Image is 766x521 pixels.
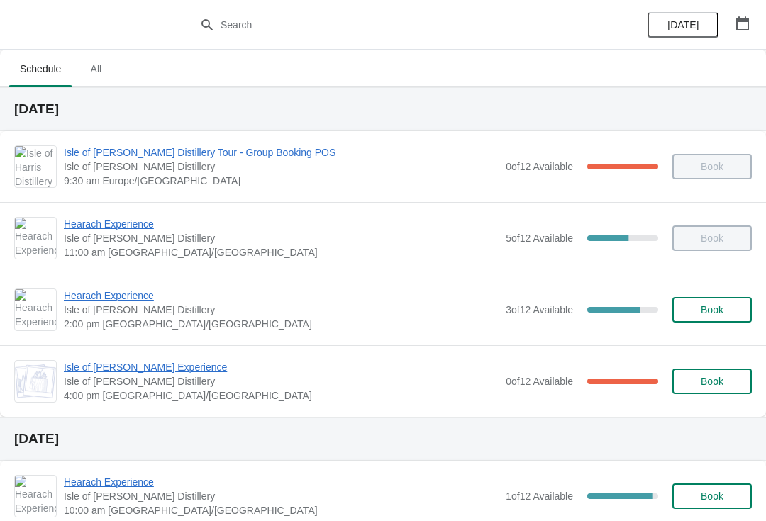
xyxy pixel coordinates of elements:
[15,146,56,187] img: Isle of Harris Distillery Tour - Group Booking POS | Isle of Harris Distillery | 9:30 am Europe/L...
[506,491,573,502] span: 1 of 12 Available
[9,56,72,82] span: Schedule
[64,374,499,388] span: Isle of [PERSON_NAME] Distillery
[64,303,499,317] span: Isle of [PERSON_NAME] Distillery
[14,432,752,446] h2: [DATE]
[78,56,113,82] span: All
[701,304,723,315] span: Book
[64,317,499,331] span: 2:00 pm [GEOGRAPHIC_DATA]/[GEOGRAPHIC_DATA]
[64,245,499,259] span: 11:00 am [GEOGRAPHIC_DATA]/[GEOGRAPHIC_DATA]
[64,231,499,245] span: Isle of [PERSON_NAME] Distillery
[15,218,56,259] img: Hearach Experience | Isle of Harris Distillery | 11:00 am Europe/London
[667,19,699,30] span: [DATE]
[64,159,499,174] span: Isle of [PERSON_NAME] Distillery
[15,364,56,398] img: Isle of Harris Gin Experience | Isle of Harris Distillery | 4:00 pm Europe/London
[64,360,499,374] span: Isle of [PERSON_NAME] Experience
[672,483,752,509] button: Book
[220,12,574,38] input: Search
[506,161,573,172] span: 0 of 12 Available
[64,475,499,489] span: Hearach Experience
[672,369,752,394] button: Book
[64,174,499,188] span: 9:30 am Europe/[GEOGRAPHIC_DATA]
[14,102,752,116] h2: [DATE]
[648,12,718,38] button: [DATE]
[64,489,499,503] span: Isle of [PERSON_NAME] Distillery
[15,476,56,517] img: Hearach Experience | Isle of Harris Distillery | 10:00 am Europe/London
[64,145,499,159] span: Isle of [PERSON_NAME] Distillery Tour - Group Booking POS
[64,388,499,403] span: 4:00 pm [GEOGRAPHIC_DATA]/[GEOGRAPHIC_DATA]
[506,376,573,387] span: 0 of 12 Available
[15,289,56,330] img: Hearach Experience | Isle of Harris Distillery | 2:00 pm Europe/London
[64,217,499,231] span: Hearach Experience
[672,297,752,323] button: Book
[64,288,499,303] span: Hearach Experience
[64,503,499,517] span: 10:00 am [GEOGRAPHIC_DATA]/[GEOGRAPHIC_DATA]
[701,491,723,502] span: Book
[701,376,723,387] span: Book
[506,304,573,315] span: 3 of 12 Available
[506,233,573,244] span: 5 of 12 Available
